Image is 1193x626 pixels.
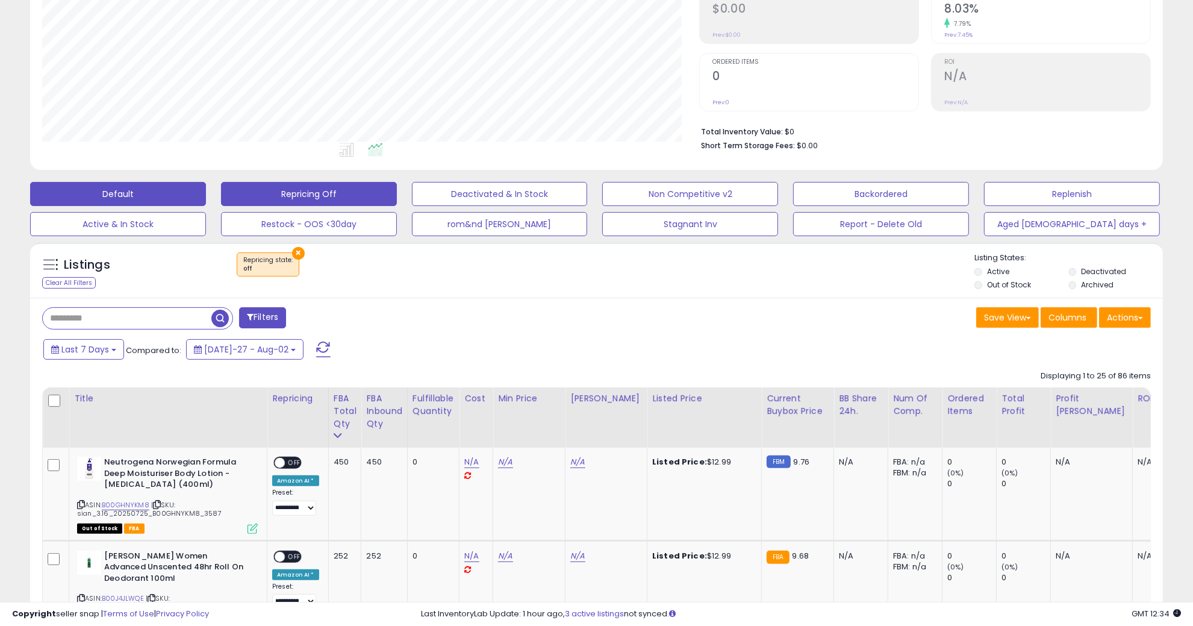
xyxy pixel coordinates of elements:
div: FBA inbound Qty [366,392,402,430]
button: Columns [1041,307,1097,328]
small: (0%) [1001,562,1018,572]
a: N/A [498,456,512,468]
label: Out of Stock [987,280,1031,290]
h2: 8.03% [944,2,1150,18]
button: Actions [1099,307,1151,328]
span: All listings that are currently out of stock and unavailable for purchase on Amazon [77,524,122,534]
div: Clear All Filters [42,277,96,289]
small: (0%) [1001,468,1018,478]
div: 252 [334,551,352,562]
button: Repricing Off [221,182,397,206]
div: Ordered Items [947,392,991,418]
a: N/A [498,550,512,562]
small: Prev: 7.45% [944,31,973,39]
div: FBM: n/a [893,468,933,478]
label: Deactivated [1081,266,1126,277]
span: $0.00 [797,140,818,151]
a: N/A [570,456,585,468]
span: [DATE]-27 - Aug-02 [204,343,288,355]
div: 450 [366,457,398,468]
button: Active & In Stock [30,212,206,236]
span: Ordered Items [712,59,918,66]
div: Num of Comp. [893,392,937,418]
span: | SKU: sian_3.16_20250725_B00GHNYKM8_3587 [77,500,222,518]
span: ROI [944,59,1150,66]
div: FBA: n/a [893,551,933,562]
div: $12.99 [652,457,752,468]
div: 0 [413,457,450,468]
span: Columns [1048,311,1086,324]
a: N/A [570,550,585,562]
span: OFF [285,458,304,468]
button: Save View [976,307,1039,328]
img: 2117Y0dRfPL._SL40_.jpg [77,551,101,575]
a: 3 active listings [565,608,624,619]
div: BB Share 24h. [839,392,883,418]
span: 9.68 [793,550,809,562]
div: Total Profit [1001,392,1045,418]
small: (0%) [947,562,964,572]
div: off [243,264,293,273]
button: Deactivated & In Stock [412,182,588,206]
div: FBA: n/a [893,457,933,468]
small: 7.79% [950,19,971,28]
small: Prev: 0 [712,99,729,106]
a: Terms of Use [103,608,154,619]
div: FBM: n/a [893,562,933,572]
button: Backordered [793,182,969,206]
div: N/A [1056,457,1123,468]
small: Prev: N/A [944,99,968,106]
div: Amazon AI * [272,569,319,580]
span: Last 7 Days [61,343,109,355]
span: OFF [285,551,304,562]
div: N/A [1056,551,1123,562]
b: Neutrogena Norwegian Formula Deep Moisturiser Body Lotion - [MEDICAL_DATA] (400ml) [104,457,251,493]
div: N/A [839,457,879,468]
div: Repricing [272,392,323,405]
span: Compared to: [126,345,181,356]
button: Filters [239,307,286,328]
div: 450 [334,457,352,468]
button: rom&nd [PERSON_NAME] [412,212,588,236]
div: Fulfillable Quantity [413,392,454,418]
div: Preset: [272,489,319,516]
h2: 0 [712,69,918,86]
div: N/A [839,551,879,562]
div: Cost [464,392,488,405]
div: $12.99 [652,551,752,562]
strong: Copyright [12,608,56,619]
small: (0%) [947,468,964,478]
a: Privacy Policy [156,608,209,619]
div: Listed Price [652,392,756,405]
a: N/A [464,550,479,562]
div: N/A [1138,551,1177,562]
div: 0 [947,572,996,583]
div: 0 [947,478,996,489]
b: Total Inventory Value: [701,127,783,137]
div: 0 [413,551,450,562]
div: 0 [1001,478,1050,489]
div: Min Price [498,392,560,405]
button: [DATE]-27 - Aug-02 [186,339,304,360]
button: Non Competitive v2 [602,182,778,206]
h2: $0.00 [712,2,918,18]
div: Preset: [272,583,319,610]
p: Listing States: [974,252,1163,264]
img: 310FO78QkRL._SL40_.jpg [77,457,101,481]
button: Stagnant Inv [602,212,778,236]
span: Repricing state : [243,255,293,274]
a: B00GHNYKM8 [102,500,149,510]
h2: N/A [944,69,1150,86]
label: Archived [1081,280,1114,290]
div: 0 [1001,572,1050,583]
b: [PERSON_NAME] Women Advanced Unscented 48hr Roll On Deodorant 100ml [104,551,251,587]
div: seller snap | | [12,609,209,620]
b: Listed Price: [652,550,707,562]
span: 9.76 [794,456,810,468]
div: Profit [PERSON_NAME] [1056,392,1127,418]
div: [PERSON_NAME] [570,392,642,405]
button: Report - Delete Old [793,212,969,236]
div: 252 [366,551,398,562]
div: Amazon AI * [272,475,319,486]
button: × [292,247,305,260]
